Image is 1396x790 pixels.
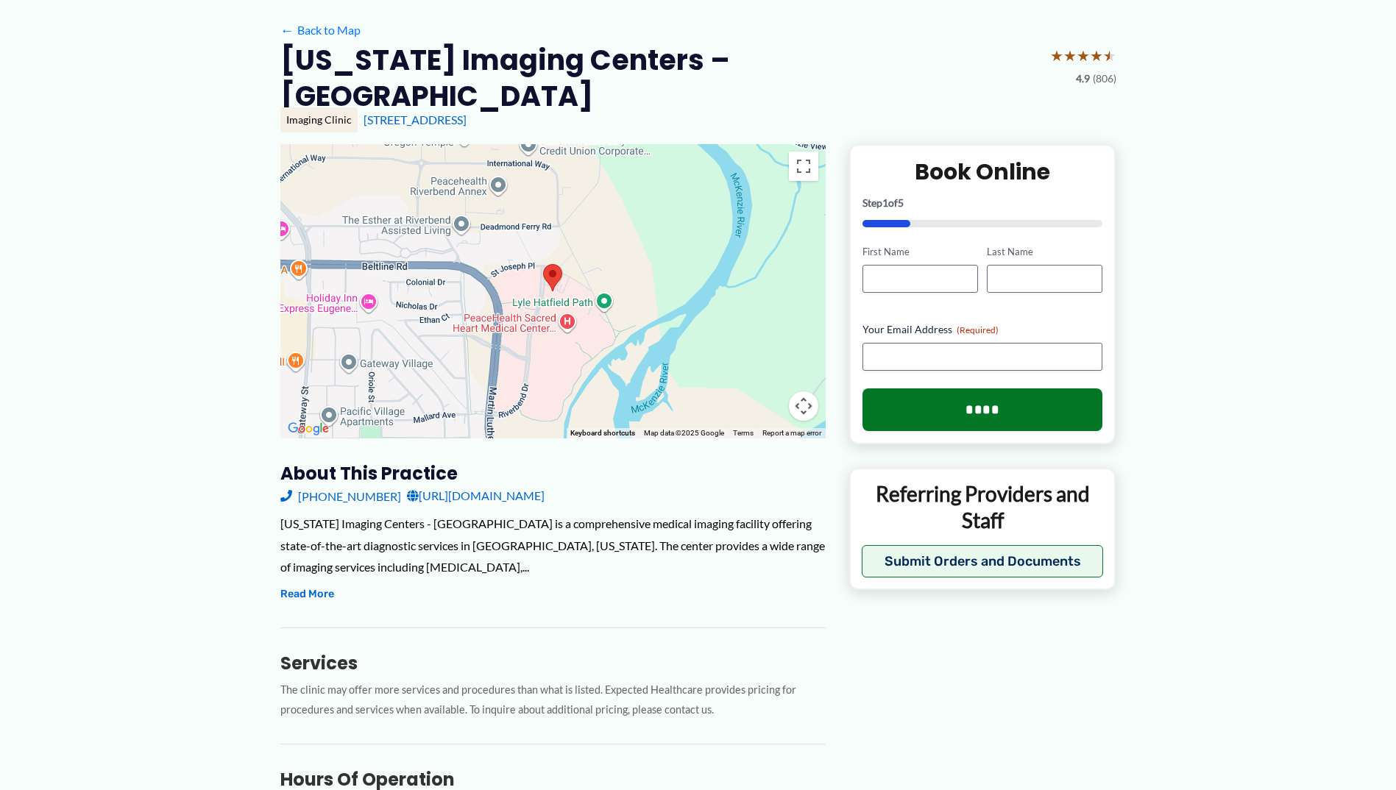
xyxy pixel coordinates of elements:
button: Map camera controls [789,391,818,421]
span: (Required) [957,324,999,335]
span: ★ [1050,42,1063,69]
a: Report a map error [762,429,821,437]
img: Google [284,419,333,438]
span: 4.9 [1076,69,1090,88]
span: ★ [1063,42,1077,69]
h2: [US_STATE] Imaging Centers – [GEOGRAPHIC_DATA] [280,42,1038,115]
h3: About this practice [280,462,826,485]
span: 1 [882,196,888,209]
a: ←Back to Map [280,19,361,41]
span: Map data ©2025 Google [644,429,724,437]
a: Open this area in Google Maps (opens a new window) [284,419,333,438]
a: [PHONE_NUMBER] [280,485,401,507]
button: Toggle fullscreen view [789,152,818,181]
span: (806) [1093,69,1116,88]
button: Read More [280,586,334,603]
div: Imaging Clinic [280,107,358,132]
a: Terms (opens in new tab) [733,429,754,437]
h3: Services [280,652,826,675]
button: Keyboard shortcuts [570,428,635,438]
p: Referring Providers and Staff [862,480,1104,534]
span: 5 [898,196,904,209]
span: ★ [1077,42,1090,69]
label: Your Email Address [862,322,1103,337]
span: ← [280,23,294,37]
a: [URL][DOMAIN_NAME] [407,485,545,507]
label: Last Name [987,245,1102,259]
p: The clinic may offer more services and procedures than what is listed. Expected Healthcare provid... [280,680,826,720]
a: [STREET_ADDRESS] [364,113,467,127]
p: Step of [862,198,1103,208]
button: Submit Orders and Documents [862,545,1104,577]
span: ★ [1090,42,1103,69]
span: ★ [1103,42,1116,69]
label: First Name [862,245,978,259]
h2: Book Online [862,157,1103,186]
div: [US_STATE] Imaging Centers - [GEOGRAPHIC_DATA] is a comprehensive medical imaging facility offeri... [280,513,826,578]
